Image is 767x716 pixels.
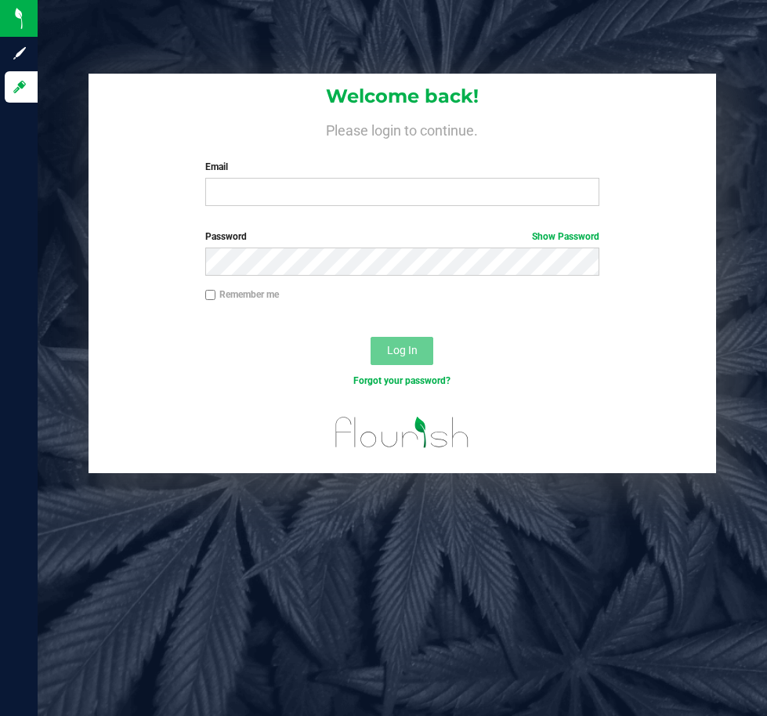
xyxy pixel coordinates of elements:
a: Forgot your password? [353,375,450,386]
h1: Welcome back! [89,86,716,107]
button: Log In [371,337,433,365]
a: Show Password [532,231,599,242]
input: Remember me [205,290,216,301]
span: Password [205,231,247,242]
label: Remember me [205,287,279,302]
h4: Please login to continue. [89,119,716,138]
span: Log In [387,344,418,356]
inline-svg: Sign up [12,45,27,61]
img: flourish_logo.svg [324,404,480,461]
label: Email [205,160,600,174]
inline-svg: Log in [12,79,27,95]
